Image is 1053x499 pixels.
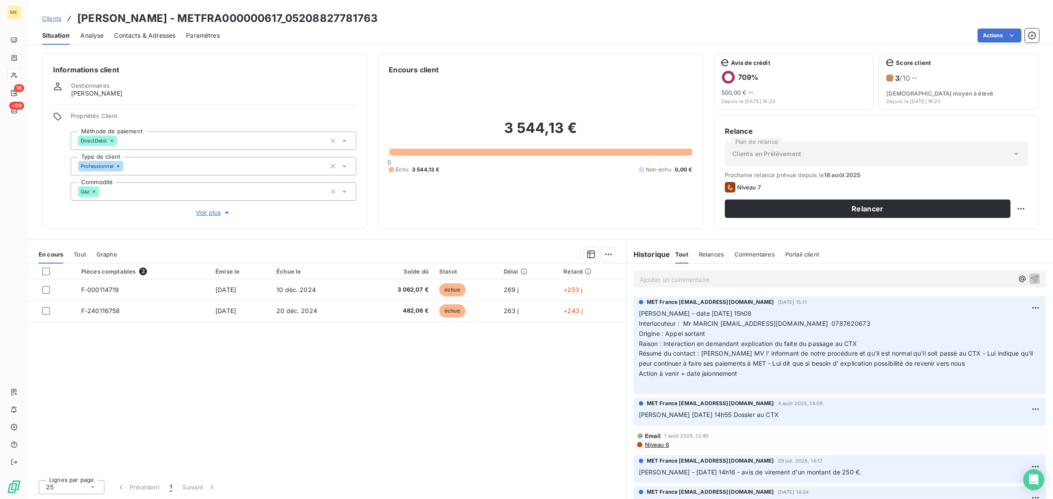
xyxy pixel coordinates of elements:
span: Email [645,432,661,439]
span: [DATE] [215,286,236,293]
div: Solde dû [366,268,429,275]
input: Ajouter une valeur [99,188,106,196]
span: Échu [396,166,408,174]
span: Professionnel [81,164,114,169]
span: 482,06 € [366,307,429,315]
span: Depuis le [DATE] 16:23 [886,99,1032,104]
span: [DATE] [215,307,236,314]
span: 263 j [504,307,519,314]
span: F-000114719 [81,286,119,293]
span: Non-échu [646,166,671,174]
h6: Historique [627,249,670,260]
h3: [PERSON_NAME] - METFRA000000617_05208827781763 [77,11,378,26]
span: Gestionnaires [71,82,110,89]
span: Niveau 6 [644,441,669,448]
span: Clients [42,15,61,22]
button: Suivant [177,478,222,496]
span: Tout [675,251,688,258]
h6: 709 % [738,73,759,82]
div: Échue le [276,268,356,275]
a: 16 [7,86,21,100]
span: Résumé du contact : [PERSON_NAME] MV l' informant de notre procédure et qu'il est normal qu'il so... [639,349,1035,367]
span: Depuis le [DATE] 16:23 [721,99,867,104]
span: MET France [EMAIL_ADDRESS][DOMAIN_NAME] [647,399,774,407]
h6: Encours client [389,64,439,75]
img: Logo LeanPay [7,480,21,494]
button: Actions [978,29,1021,43]
span: Prochaine relance prévue depuis le [725,171,1028,178]
span: [DATE] 15:11 [778,299,807,305]
button: 1 [165,478,177,496]
span: [DEMOGRAPHIC_DATA] moyen à élevé [886,90,1032,97]
span: 269 j [504,286,519,293]
span: Avis de crédit [731,59,770,66]
span: 20 déc. 2024 [276,307,317,314]
span: Clients en Prélèvement [732,150,801,158]
span: 4 août 2025, 14:59 [778,401,823,406]
a: Clients [42,14,61,23]
span: 2 [139,267,147,275]
span: Contacts & Adresses [114,31,175,40]
span: 10 déc. 2024 [276,286,316,293]
span: [PERSON_NAME] [DATE] 14h55 Dossier au CTX [639,411,779,418]
span: 1 août 2025, 12:40 [664,433,709,438]
span: 29 juil. 2025, 14:17 [778,458,823,463]
span: Action à venir + date jalonnement [639,370,738,377]
span: MET France [EMAIL_ADDRESS][DOMAIN_NAME] [647,488,774,496]
input: Ajouter une valeur [123,162,130,170]
span: Niveau 7 [737,184,761,191]
span: 0 [387,159,391,166]
span: Voir plus [196,208,231,217]
span: échue [439,304,466,317]
span: 16 [14,84,24,92]
span: Analyse [80,31,104,40]
span: [PERSON_NAME] [71,89,122,98]
h6: Relance [725,126,1028,136]
div: Délai [504,268,553,275]
span: échue [439,283,466,296]
span: +99 [9,102,24,110]
span: MET France [EMAIL_ADDRESS][DOMAIN_NAME] [647,298,774,306]
div: ME [7,5,21,19]
span: [DATE] 14:34 [778,489,809,495]
span: [PERSON_NAME] - date [DATE] 15h08 [639,310,752,317]
div: Émise le [215,268,266,275]
a: +99 [7,103,21,118]
span: Interlocuteur : Mr MARCIN [EMAIL_ADDRESS][DOMAIN_NAME] 0787620673 [639,320,870,327]
span: MET France [EMAIL_ADDRESS][DOMAIN_NAME] [647,457,774,465]
span: 3 062,07 € [366,285,429,294]
h6: / 10 [895,73,910,83]
span: Portail client [785,251,819,258]
span: F-240116758 [81,307,120,314]
span: Paramètres [186,31,220,40]
span: DirectDebit [81,138,107,143]
span: 3 544,13 € [412,166,440,174]
span: Relances [699,251,724,258]
span: Gaz [81,189,90,194]
div: Open Intercom Messenger [1023,469,1044,490]
span: 3 [895,74,899,82]
button: Relancer [725,200,1010,218]
h6: Informations client [53,64,356,75]
span: Raison : Interaction en demandant explication du faite du passage au CTX [639,340,857,347]
span: En cours [39,251,63,258]
span: Graphe [97,251,117,258]
h2: 3 544,13 € [389,119,692,146]
span: +253 j [563,286,582,293]
span: Commentaires [734,251,775,258]
span: Origine : Appel sortant [639,330,705,337]
span: 500,00 € [721,89,746,96]
button: Voir plus [71,208,356,217]
span: Tout [74,251,86,258]
div: Retard [563,268,620,275]
input: Ajouter une valeur [117,137,124,145]
span: 25 [46,483,54,492]
span: Propriétés Client [71,112,356,125]
span: Situation [42,31,70,40]
span: 16 août 2025 [824,171,861,178]
span: [PERSON_NAME] - [DATE] 14h16 - avis de virement d'un montant de 250 €. [639,468,862,476]
span: Score client [896,59,931,66]
div: Statut [439,268,493,275]
span: 0,00 € [675,166,692,174]
button: Précédent [111,478,165,496]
